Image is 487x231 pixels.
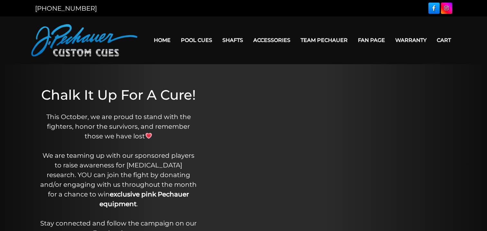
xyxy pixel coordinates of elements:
[295,32,353,48] a: Team Pechauer
[353,32,390,48] a: Fan Page
[217,32,248,48] a: Shafts
[248,32,295,48] a: Accessories
[31,24,137,56] img: Pechauer Custom Cues
[99,190,189,208] strong: exclusive pink Pechauer equipment
[35,5,97,12] a: [PHONE_NUMBER]
[40,87,197,103] h1: Chalk It Up For A Cure!
[390,32,432,48] a: Warranty
[145,133,152,139] img: 💗
[149,32,176,48] a: Home
[432,32,456,48] a: Cart
[176,32,217,48] a: Pool Cues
